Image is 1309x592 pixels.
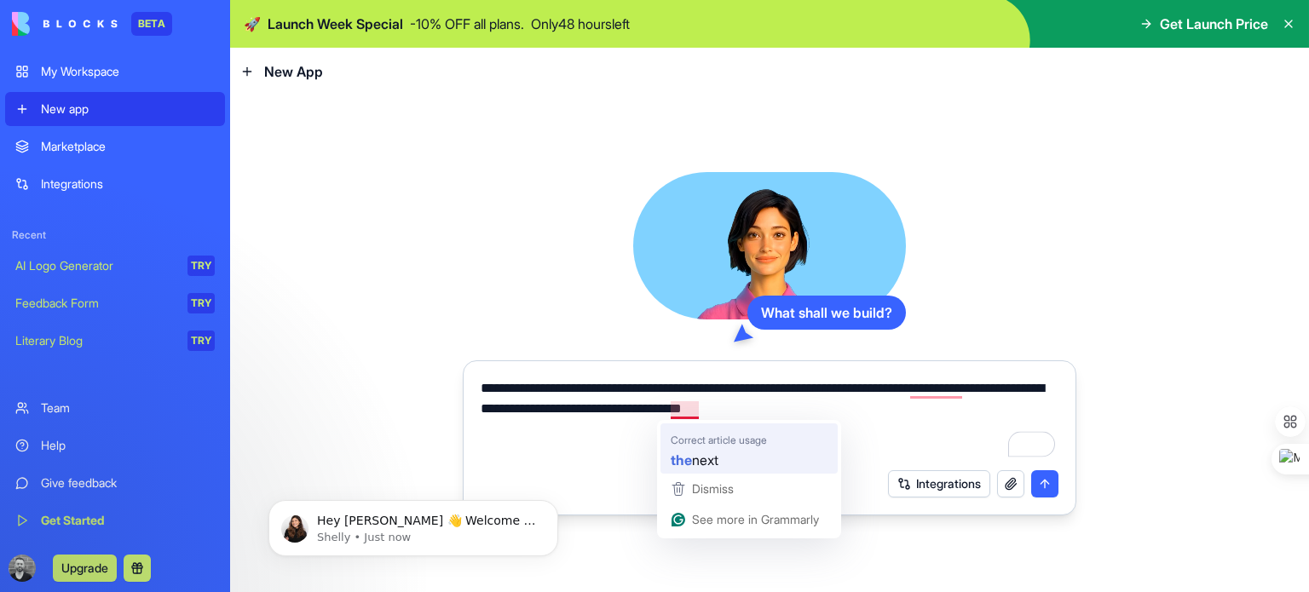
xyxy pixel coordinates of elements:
[41,399,215,417] div: Team
[264,61,323,82] span: New App
[5,503,225,537] a: Get Started
[5,129,225,164] a: Marketplace
[1160,14,1268,34] span: Get Launch Price
[41,474,215,491] div: Give feedback
[268,14,403,34] span: Launch Week Special
[5,466,225,500] a: Give feedback
[12,12,172,36] a: BETA
[41,175,215,193] div: Integrations
[53,555,117,582] button: Upgrade
[888,470,990,497] button: Integrations
[5,286,225,320] a: Feedback FormTRY
[41,512,215,529] div: Get Started
[15,295,176,312] div: Feedback Form
[747,296,906,330] div: What shall we build?
[131,12,172,36] div: BETA
[15,257,176,274] div: AI Logo Generator
[5,167,225,201] a: Integrations
[5,324,225,358] a: Literary BlogTRY
[41,63,215,80] div: My Workspace
[187,256,215,276] div: TRY
[187,293,215,313] div: TRY
[9,555,36,582] img: ACg8ocJtd2XfMHhD5fJYSDfaAOxCxXeophLNAnB9Y_Rp982GkZiyNSy_=s96-c
[187,330,215,351] div: TRY
[244,14,261,34] span: 🚀
[531,14,630,34] p: Only 48 hours left
[481,378,1058,460] textarea: To enrich screen reader interactions, please activate Accessibility in Grammarly extension settings
[41,138,215,155] div: Marketplace
[41,101,215,118] div: New app
[12,12,118,36] img: logo
[243,464,584,583] iframe: Intercom notifications message
[410,14,524,34] p: - 10 % OFF all plans.
[5,249,225,283] a: AI Logo GeneratorTRY
[5,55,225,89] a: My Workspace
[5,92,225,126] a: New app
[41,437,215,454] div: Help
[5,391,225,425] a: Team
[53,559,117,576] a: Upgrade
[5,428,225,463] a: Help
[15,332,176,349] div: Literary Blog
[5,228,225,242] span: Recent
